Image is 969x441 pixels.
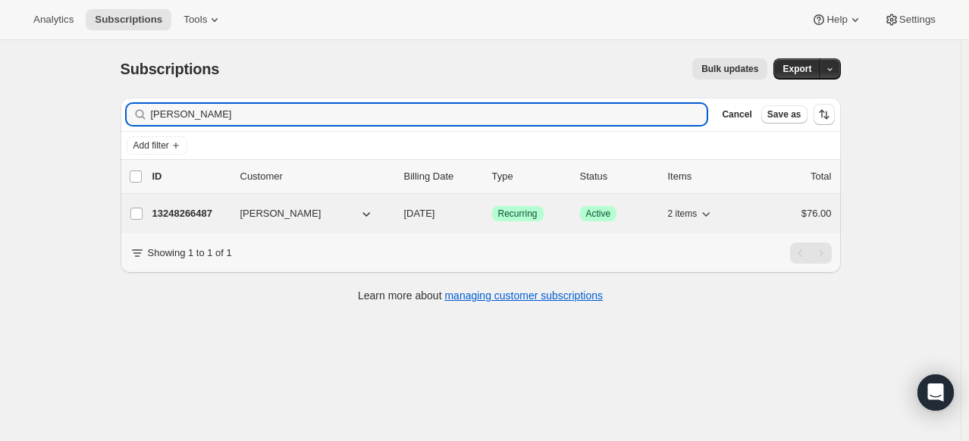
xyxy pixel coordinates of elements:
button: 2 items [668,203,714,224]
button: Help [802,9,871,30]
span: [DATE] [404,208,435,219]
button: Analytics [24,9,83,30]
span: 2 items [668,208,698,220]
span: Subscriptions [121,61,220,77]
button: Subscriptions [86,9,171,30]
p: Total [811,169,831,184]
nav: Pagination [790,242,832,264]
p: Billing Date [404,169,480,184]
button: Add filter [127,136,187,155]
div: Items [668,169,744,184]
span: Subscriptions [95,14,162,26]
button: Cancel [716,105,757,124]
span: Add filter [133,139,169,152]
span: Active [586,208,611,220]
span: Help [826,14,847,26]
button: Settings [875,9,945,30]
p: 13248266487 [152,206,228,221]
a: managing customer subscriptions [444,289,603,302]
p: Learn more about [358,288,603,303]
button: [PERSON_NAME] [231,202,383,226]
button: Save as [761,105,807,124]
button: Tools [174,9,231,30]
span: Cancel [722,108,751,120]
span: Save as [767,108,801,120]
input: Filter subscribers [151,104,707,125]
div: IDCustomerBilling DateTypeStatusItemsTotal [152,169,832,184]
span: [PERSON_NAME] [240,206,321,221]
button: Export [773,58,820,80]
button: Sort the results [814,104,835,125]
span: Tools [183,14,207,26]
span: Settings [899,14,936,26]
span: Export [782,63,811,75]
p: Showing 1 to 1 of 1 [148,246,232,261]
div: 13248266487[PERSON_NAME][DATE]SuccessRecurringSuccessActive2 items$76.00 [152,203,832,224]
button: Bulk updates [692,58,767,80]
span: Recurring [498,208,538,220]
span: $76.00 [801,208,832,219]
div: Type [492,169,568,184]
p: ID [152,169,228,184]
div: Open Intercom Messenger [917,374,954,411]
p: Customer [240,169,392,184]
span: Bulk updates [701,63,758,75]
span: Analytics [33,14,74,26]
p: Status [580,169,656,184]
